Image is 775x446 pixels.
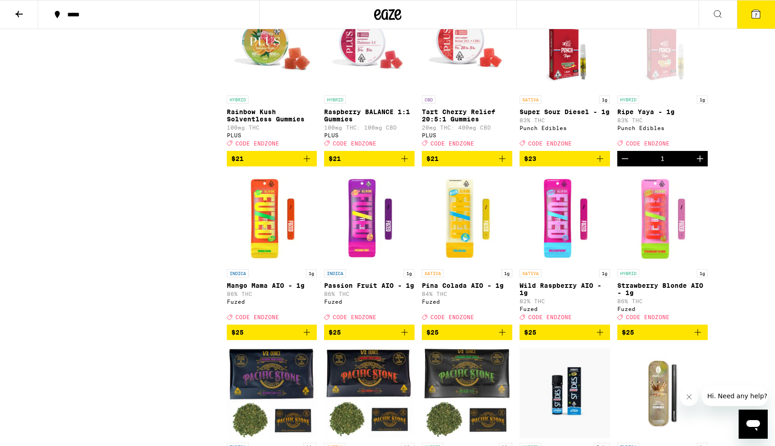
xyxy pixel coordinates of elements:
span: $23 [524,155,536,162]
div: Fuzed [617,306,708,312]
p: SATIVA [520,269,541,277]
button: Add to bag [520,325,610,340]
p: INDICA [324,269,346,277]
img: Fuzed - Passion Fruit AIO - 1g [324,174,415,265]
iframe: Button to launch messaging window [739,410,768,439]
a: Open page for Strawberry Blonde AIO - 1g from Fuzed [617,174,708,325]
p: 1g [697,269,708,277]
span: 7 [755,12,757,18]
div: 1 [660,155,665,162]
div: Fuzed [324,299,415,305]
div: Fuzed [422,299,512,305]
span: CODE ENDZONE [626,314,670,320]
button: Add to bag [422,151,512,166]
span: $21 [231,155,244,162]
p: 20mg THC: 400mg CBD [422,125,512,130]
img: Fuzed - Mango Mama AIO - 1g [227,174,317,265]
p: Raspberry BALANCE 1:1 Gummies [324,108,415,123]
img: Pacific Stone - 805 Glue Pre-Ground - 14g [422,347,512,438]
iframe: Close message [680,388,698,406]
span: CODE ENDZONE [235,314,279,320]
span: CODE ENDZONE [333,140,376,146]
img: St. Ides - Unflavored Syrup 2oz Tincture 1000mg [520,347,610,438]
p: SATIVA [422,269,444,277]
p: 100mg THC [227,125,317,130]
button: Add to bag [324,325,415,340]
span: CODE ENDZONE [528,314,572,320]
p: Super Sour Diesel - 1g [520,108,610,115]
img: Pacific Stone - Blue Dream Pre-Ground - 14g [324,347,415,438]
p: HYBRID [227,95,249,104]
p: Passion Fruit AIO - 1g [324,282,415,289]
p: 86% THC [227,291,317,297]
p: Mango Mama AIO - 1g [227,282,317,289]
p: HYBRID [617,269,639,277]
span: $25 [622,329,634,336]
span: CODE ENDZONE [430,140,474,146]
p: Rainbow Kush Solventless Gummies [227,108,317,123]
button: Add to bag [227,325,317,340]
p: 83% THC [520,117,610,123]
span: $21 [329,155,341,162]
span: $25 [426,329,439,336]
p: 1g [306,269,317,277]
p: HYBRID [617,95,639,104]
span: CODE ENDZONE [333,314,376,320]
p: SATIVA [520,95,541,104]
span: CODE ENDZONE [235,140,279,146]
p: Pina Colada AIO - 1g [422,282,512,289]
p: 1g [697,95,708,104]
button: Add to bag [227,151,317,166]
p: 83% THC [617,117,708,123]
img: Fuzed - Pina Colada AIO - 1g [422,174,512,265]
p: 86% THC [617,298,708,304]
p: 1g [404,269,415,277]
img: Dompen - King Louis XIII AIO - 1g [617,347,708,438]
span: CODE ENDZONE [528,140,572,146]
button: Add to bag [520,151,610,166]
button: Add to bag [617,325,708,340]
img: Pacific Stone - Wedding Cake Pre-Ground - 14g [227,347,317,438]
div: PLUS [324,132,415,138]
span: $25 [329,329,341,336]
a: Open page for Passion Fruit AIO - 1g from Fuzed [324,174,415,325]
span: CODE ENDZONE [430,314,474,320]
button: Decrement [617,151,633,166]
img: Fuzed - Wild Raspberry AIO - 1g [520,174,610,265]
button: Add to bag [324,151,415,166]
p: CBD [422,95,435,104]
span: $21 [426,155,439,162]
iframe: Message from company [702,386,768,406]
span: $25 [524,329,536,336]
a: Open page for Pina Colada AIO - 1g from Fuzed [422,174,512,325]
button: Increment [692,151,708,166]
p: Ripe Yaya - 1g [617,108,708,115]
p: 1g [599,269,610,277]
div: Fuzed [520,306,610,312]
p: 86% THC [324,291,415,297]
div: PLUS [422,132,512,138]
p: 1g [501,269,512,277]
p: 84% THC [422,291,512,297]
div: Punch Edibles [617,125,708,131]
button: 7 [737,0,775,29]
span: CODE ENDZONE [626,140,670,146]
div: Fuzed [227,299,317,305]
div: PLUS [227,132,317,138]
a: Open page for Wild Raspberry AIO - 1g from Fuzed [520,174,610,325]
img: Fuzed - Strawberry Blonde AIO - 1g [617,174,708,265]
p: 100mg THC: 100mg CBD [324,125,415,130]
a: Open page for Mango Mama AIO - 1g from Fuzed [227,174,317,325]
p: INDICA [227,269,249,277]
p: HYBRID [324,95,346,104]
span: $25 [231,329,244,336]
div: Punch Edibles [520,125,610,131]
p: Wild Raspberry AIO - 1g [520,282,610,296]
button: Add to bag [422,325,512,340]
p: Strawberry Blonde AIO - 1g [617,282,708,296]
p: Tart Cherry Relief 20:5:1 Gummies [422,108,512,123]
p: 1g [599,95,610,104]
p: 82% THC [520,298,610,304]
